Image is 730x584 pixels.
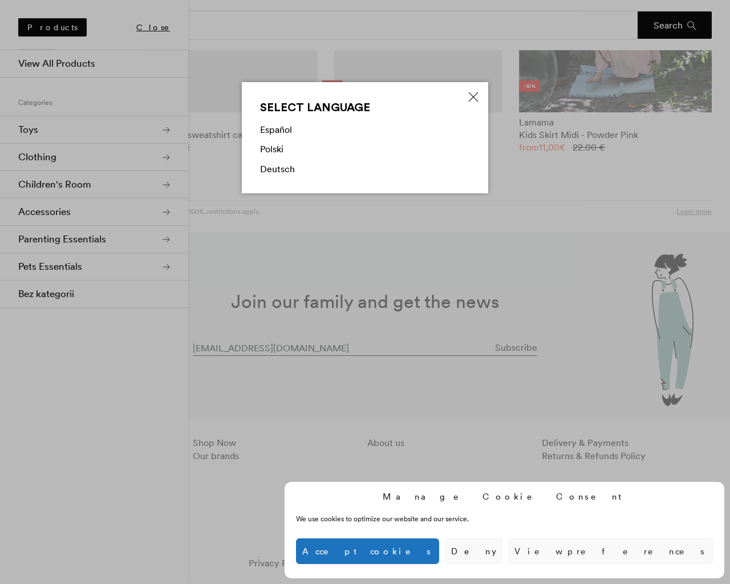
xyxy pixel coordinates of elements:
a: Español [260,124,292,135]
div: Manage Cookie Consent [383,490,627,502]
button: Deny [445,538,502,564]
div: We use cookies to optimize our website and our service. [296,514,544,524]
button: View preferences [508,538,713,564]
a: Polski [260,143,283,155]
button: Accept cookies [296,538,439,564]
a: Deutsch [260,163,295,175]
div: Select language [260,100,470,114]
